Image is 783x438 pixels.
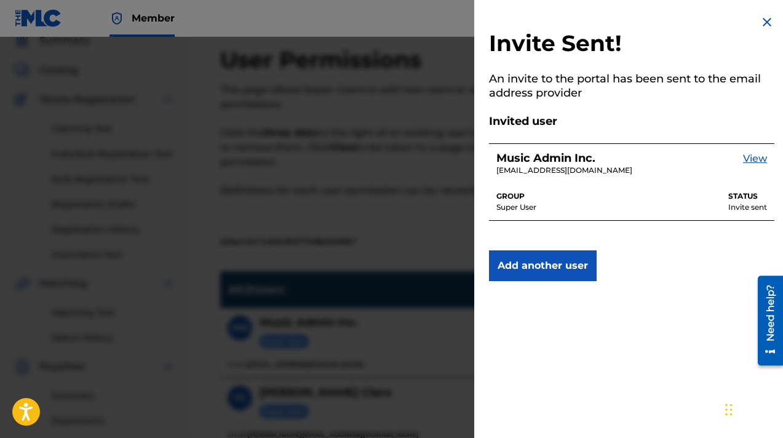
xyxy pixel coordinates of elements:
[132,11,175,25] span: Member
[496,202,536,213] p: Super User
[496,191,536,202] p: GROUP
[749,271,783,370] iframe: Resource Center
[496,151,632,165] h5: Music Admin Inc.
[496,165,632,176] p: support@musicadmin.com
[728,191,767,202] p: STATUS
[743,151,767,177] a: View
[489,114,774,129] h5: Invited user
[725,391,733,428] div: Drag
[728,202,767,213] p: Invite sent
[721,379,783,438] iframe: Chat Widget
[109,11,124,26] img: Top Rightsholder
[489,250,597,281] button: Add another user
[489,30,774,57] h2: Invite Sent!
[15,9,62,27] img: MLC Logo
[489,72,774,100] h5: An invite to the portal has been sent to the email address provider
